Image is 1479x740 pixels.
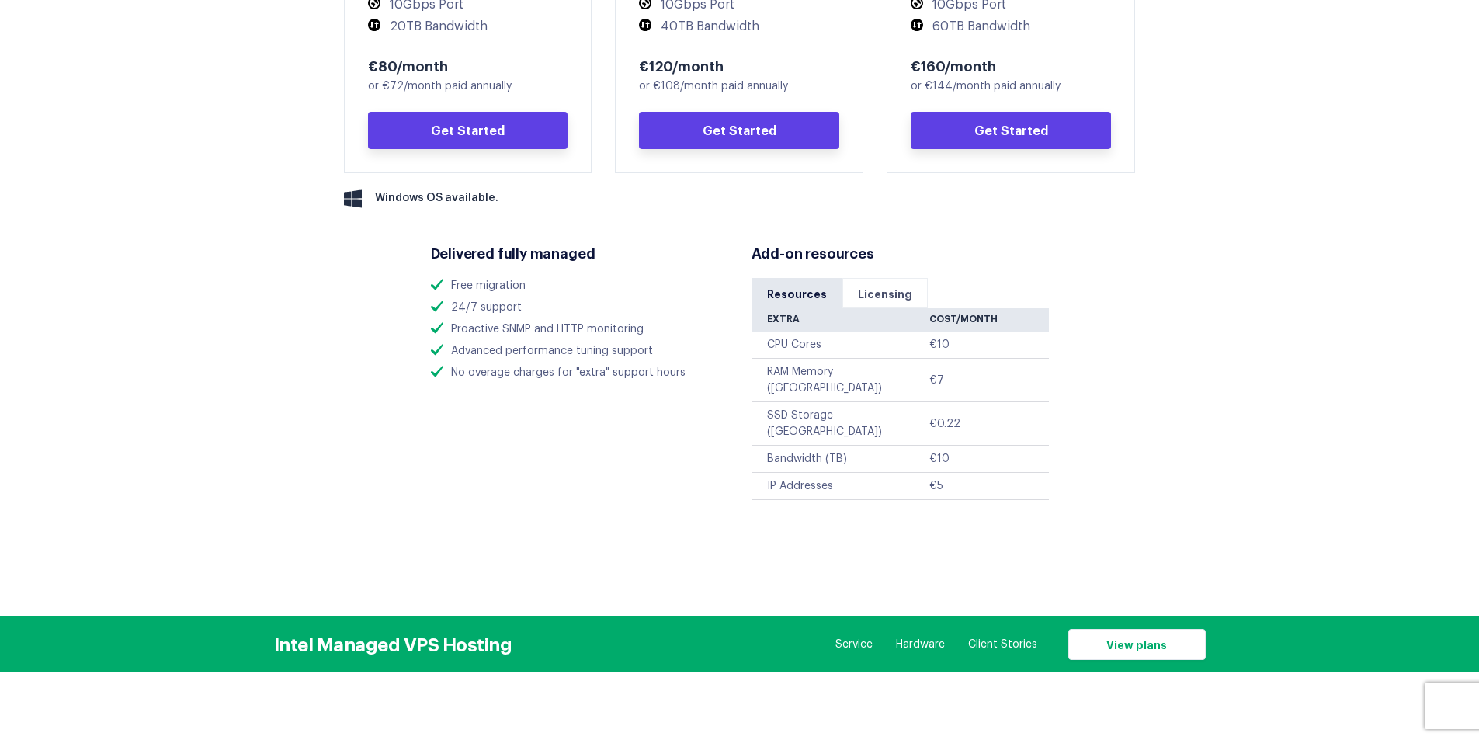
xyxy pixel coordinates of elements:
a: Get Started [639,112,839,149]
a: Hardware [896,637,945,652]
a: Licensing [842,278,928,308]
td: €0.22 [929,402,1048,446]
td: IP Addresses [752,473,930,500]
td: €7 [929,359,1048,402]
div: or €144/month paid annually [911,78,1111,95]
div: €120/month [639,56,839,75]
td: €5 [929,473,1048,500]
a: Service [835,637,873,652]
td: €10 [929,332,1048,359]
li: 20TB Bandwidth [368,19,568,35]
li: No overage charges for "extra" support hours [431,365,728,381]
a: Client Stories [968,637,1037,652]
h3: Delivered fully managed [431,243,728,262]
li: 40TB Bandwidth [639,19,839,35]
h3: Intel Managed VPS Hosting [274,632,512,655]
h3: Add-on resources [752,243,1049,262]
th: Cost/Month [929,308,1048,332]
a: Resources [752,278,842,308]
a: Get Started [368,112,568,149]
a: View plans [1068,629,1206,660]
th: Extra [752,308,930,332]
td: RAM Memory ([GEOGRAPHIC_DATA]) [752,359,930,402]
li: 60TB Bandwidth [911,19,1111,35]
li: Advanced performance tuning support [431,343,728,360]
li: 24/7 support [431,300,728,316]
td: €10 [929,446,1048,473]
td: SSD Storage ([GEOGRAPHIC_DATA]) [752,402,930,446]
a: Get Started [911,112,1111,149]
td: CPU Cores [752,332,930,359]
li: Proactive SNMP and HTTP monitoring [431,321,728,338]
div: or €72/month paid annually [368,78,568,95]
div: €160/month [911,56,1111,75]
span: Windows OS available. [375,190,498,207]
td: Bandwidth (TB) [752,446,930,473]
div: or €108/month paid annually [639,78,839,95]
li: Free migration [431,278,728,294]
div: €80/month [368,56,568,75]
